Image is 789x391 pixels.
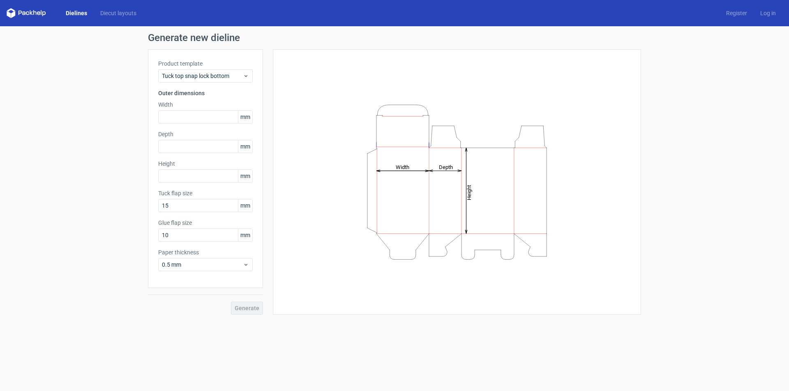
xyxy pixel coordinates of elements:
span: mm [238,199,252,212]
span: mm [238,140,252,153]
tspan: Width [396,164,409,170]
a: Log in [754,9,782,17]
h3: Outer dimensions [158,89,253,97]
a: Diecut layouts [94,9,143,17]
tspan: Height [466,185,472,200]
label: Width [158,101,253,109]
label: Paper thickness [158,248,253,256]
tspan: Depth [439,164,453,170]
span: mm [238,111,252,123]
label: Tuck flap size [158,189,253,197]
label: Height [158,160,253,168]
h1: Generate new dieline [148,33,641,43]
span: 0.5 mm [162,261,243,269]
label: Product template [158,59,253,68]
label: Depth [158,130,253,138]
span: Tuck top snap lock bottom [162,72,243,80]
a: Register [720,9,754,17]
span: mm [238,170,252,182]
label: Glue flap size [158,219,253,227]
span: mm [238,229,252,241]
a: Dielines [59,9,94,17]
